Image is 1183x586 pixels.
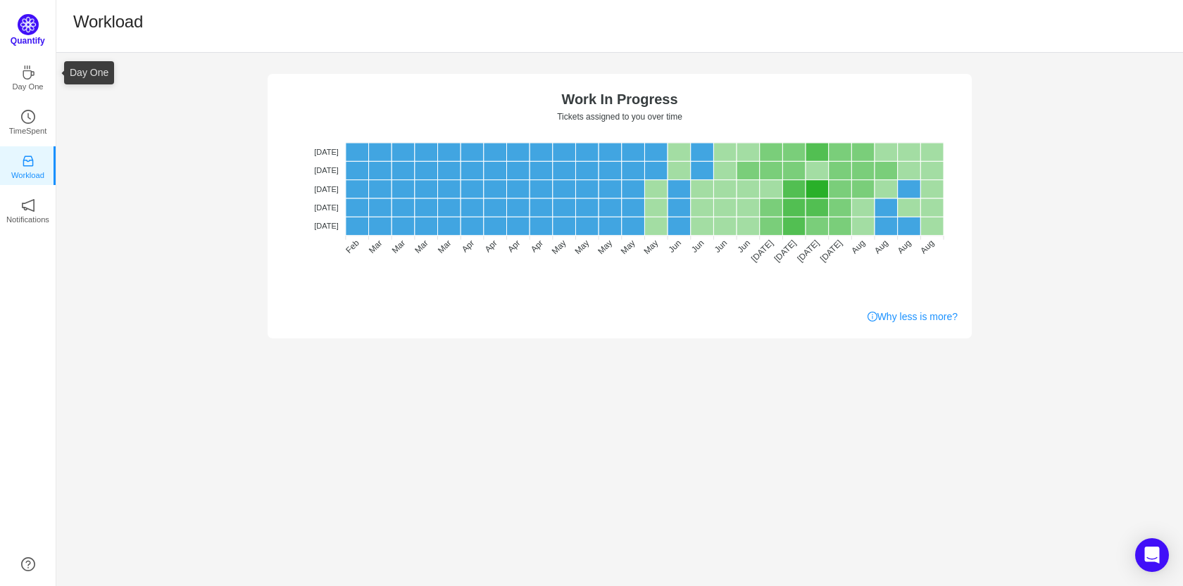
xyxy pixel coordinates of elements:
[572,238,591,256] tspan: May
[689,238,706,255] tspan: Jun
[21,70,35,84] a: icon: coffeeDay One
[868,312,877,321] i: icon: info-circle
[506,238,522,254] tspan: Apr
[314,222,339,230] tspan: [DATE]
[18,14,39,35] img: Quantify
[735,238,752,255] tspan: Jun
[314,203,339,212] tspan: [DATE]
[849,238,867,255] tspan: Aug
[21,158,35,172] a: icon: inboxWorkload
[557,112,682,122] text: Tickets assigned to you over time
[596,238,614,256] tspan: May
[314,148,339,156] tspan: [DATE]
[550,238,568,256] tspan: May
[918,238,936,255] tspan: Aug
[11,169,44,181] p: Workload
[21,65,35,79] i: icon: coffee
[896,238,913,255] tspan: Aug
[21,203,35,217] a: icon: notificationNotifications
[619,238,637,256] tspan: May
[641,238,660,256] tspan: May
[390,238,408,255] tspan: Mar
[314,185,339,193] tspan: [DATE]
[460,238,476,254] tspan: Apr
[872,238,890,255] tspan: Aug
[11,34,45,47] p: Quantify
[314,166,339,174] tspan: [DATE]
[749,238,775,264] tspan: [DATE]
[21,557,35,571] a: icon: question-circle
[21,114,35,128] a: icon: clock-circleTimeSpent
[21,154,35,168] i: icon: inbox
[73,11,143,32] h1: Workload
[713,238,730,255] tspan: Jun
[868,310,958,324] a: Why less is more?
[1135,538,1169,572] div: Open Intercom Messenger
[6,213,49,226] p: Notifications
[344,238,361,255] tspan: Feb
[772,238,799,264] tspan: [DATE]
[666,238,683,255] tspan: Jun
[436,238,453,255] tspan: Mar
[818,238,844,264] tspan: [DATE]
[367,238,384,255] tspan: Mar
[561,91,677,107] text: Work In Progress
[21,198,35,212] i: icon: notification
[529,238,545,254] tspan: Apr
[483,238,499,254] tspan: Apr
[413,238,430,255] tspan: Mar
[795,238,821,264] tspan: [DATE]
[21,110,35,124] i: icon: clock-circle
[12,80,43,93] p: Day One
[9,125,47,137] p: TimeSpent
